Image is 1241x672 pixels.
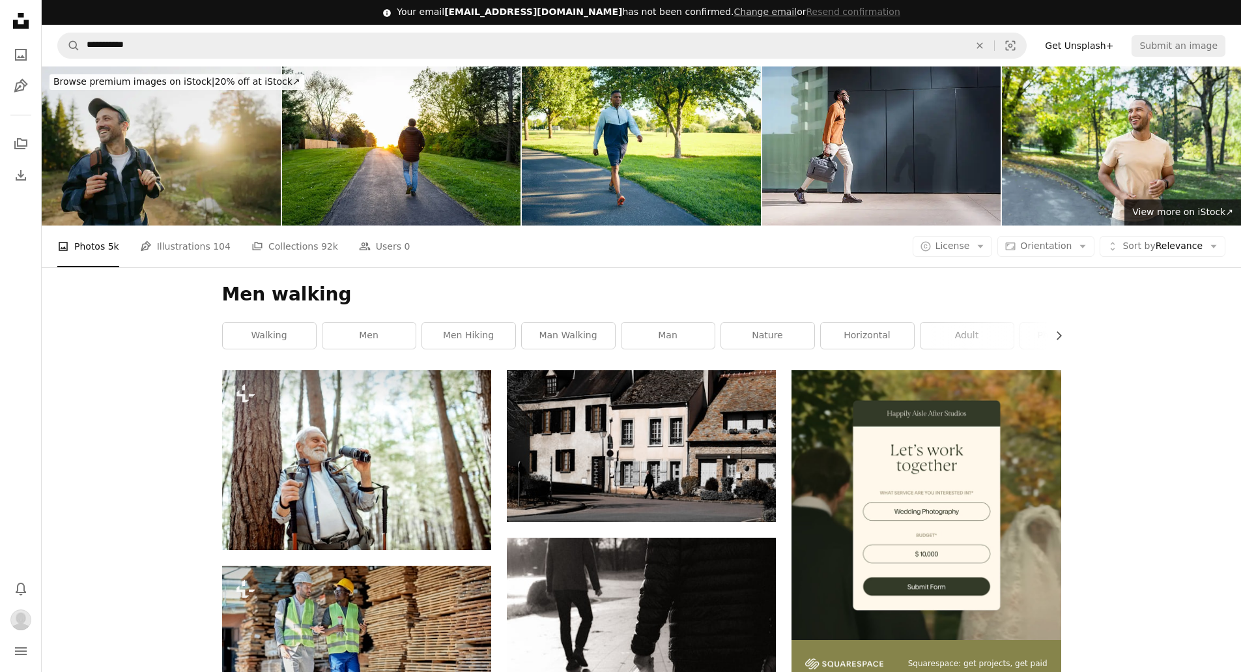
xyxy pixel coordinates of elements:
[805,658,883,670] img: file-1747939142011-51e5cc87e3c9
[322,323,416,349] a: men
[965,33,994,58] button: Clear
[223,323,316,349] a: walking
[522,66,761,226] img: Mature Man Exercising in a Park in the Morning
[222,283,1061,306] h1: Men walking
[734,7,797,17] a: Change email
[8,638,34,664] button: Menu
[1020,241,1072,251] span: Orientation
[908,658,1048,669] span: Squarespace: get projects, get paid
[251,226,338,267] a: Collections 92k
[405,239,410,254] span: 0
[792,370,1061,639] img: file-1747939393036-2c53a76c450aimage
[8,162,34,188] a: Download History
[1047,323,1061,349] button: scroll list to the right
[821,323,914,349] a: horizontal
[53,76,300,87] span: 20% off at iStock ↗
[1132,207,1233,217] span: View more on iStock ↗
[8,607,34,633] button: Profile
[935,241,970,251] span: License
[507,370,776,521] img: A person walks past charming, old buildings.
[8,73,34,99] a: Illustrations
[359,226,410,267] a: Users 0
[397,6,900,19] div: Your email has not been confirmed.
[1100,236,1225,257] button: Sort byRelevance
[140,226,231,267] a: Illustrations 104
[762,66,1001,226] img: Man walking outdoors carrying a bag in an urban environment
[734,7,900,17] span: or
[422,323,515,349] a: men hiking
[321,239,338,254] span: 92k
[721,323,814,349] a: nature
[222,370,491,550] img: Portrait of a senior man with binoculars and backpack resting near the tree while traveling in th...
[42,66,281,226] img: Portrait of a mid adult male hiker
[8,576,34,602] button: Notifications
[913,236,993,257] button: License
[1122,241,1155,251] span: Sort by
[1037,35,1121,56] a: Get Unsplash+
[57,33,1027,59] form: Find visuals sitewide
[222,454,491,466] a: Portrait of a senior man with binoculars and backpack resting near the tree while traveling in th...
[10,609,31,630] img: Avatar of user Ann Burnett
[1132,35,1225,56] button: Submit an image
[8,42,34,68] a: Photos
[1002,66,1241,226] img: Cheerful and successful hispanic man jogging in the park, man running on a sunny day, smiling and...
[806,6,900,19] button: Resend confirmation
[1020,323,1113,349] a: photography
[444,7,622,17] span: [EMAIL_ADDRESS][DOMAIN_NAME]
[995,33,1026,58] button: Visual search
[522,323,615,349] a: man walking
[997,236,1094,257] button: Orientation
[920,323,1014,349] a: adult
[42,66,312,98] a: Browse premium images on iStock|20% off at iStock↗
[1124,199,1241,226] a: View more on iStock↗
[8,131,34,157] a: Collections
[222,650,491,662] a: Full length of African American worker communicating with inspector while guiding him through woo...
[53,76,214,87] span: Browse premium images on iStock |
[507,440,776,452] a: A person walks past charming, old buildings.
[282,66,521,226] img: Sugarland Run Stream Valley Trail hike in Herndon, Fairfax county in Virginia spring with paved p...
[1122,240,1203,253] span: Relevance
[213,239,231,254] span: 104
[58,33,80,58] button: Search Unsplash
[621,323,715,349] a: man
